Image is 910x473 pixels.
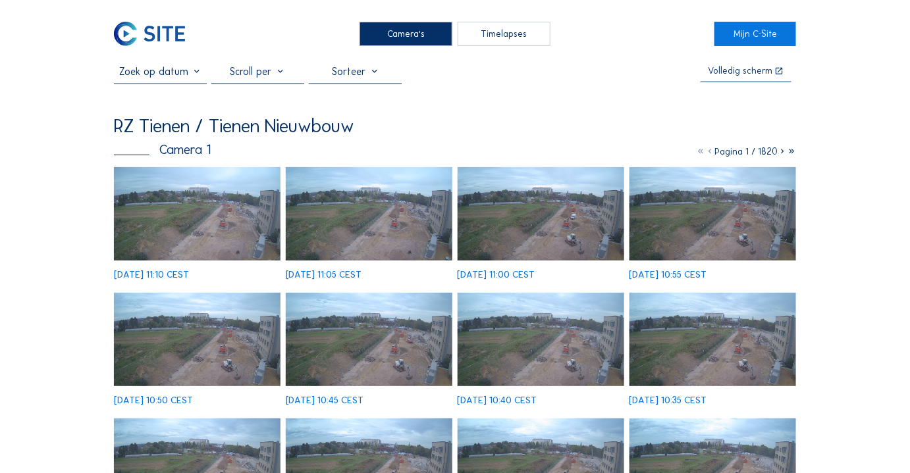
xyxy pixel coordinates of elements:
[114,270,189,280] div: [DATE] 11:10 CEST
[629,167,797,261] img: image_53578890
[714,22,796,45] a: Mijn C-Site
[286,167,453,261] img: image_53579199
[708,66,772,76] div: Volledig scherm
[114,22,185,45] img: C-SITE Logo
[286,293,453,387] img: image_53578593
[360,22,452,45] div: Camera's
[458,22,550,45] div: Timelapses
[114,396,193,405] div: [DATE] 10:50 CEST
[458,167,625,261] img: image_53579058
[114,143,211,157] div: Camera 1
[629,396,707,405] div: [DATE] 10:35 CEST
[629,270,707,280] div: [DATE] 10:55 CEST
[114,167,281,261] img: image_53579346
[114,22,196,45] a: C-SITE Logo
[714,146,778,157] span: Pagina 1 / 1820
[114,65,207,78] input: Zoek op datum 󰅀
[114,293,281,387] img: image_53578742
[458,396,537,405] div: [DATE] 10:40 CEST
[629,293,797,387] img: image_53578297
[458,293,625,387] img: image_53578438
[114,116,354,135] div: RZ Tienen / Tienen Nieuwbouw
[286,396,364,405] div: [DATE] 10:45 CEST
[458,270,535,280] div: [DATE] 11:00 CEST
[286,270,362,280] div: [DATE] 11:05 CEST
